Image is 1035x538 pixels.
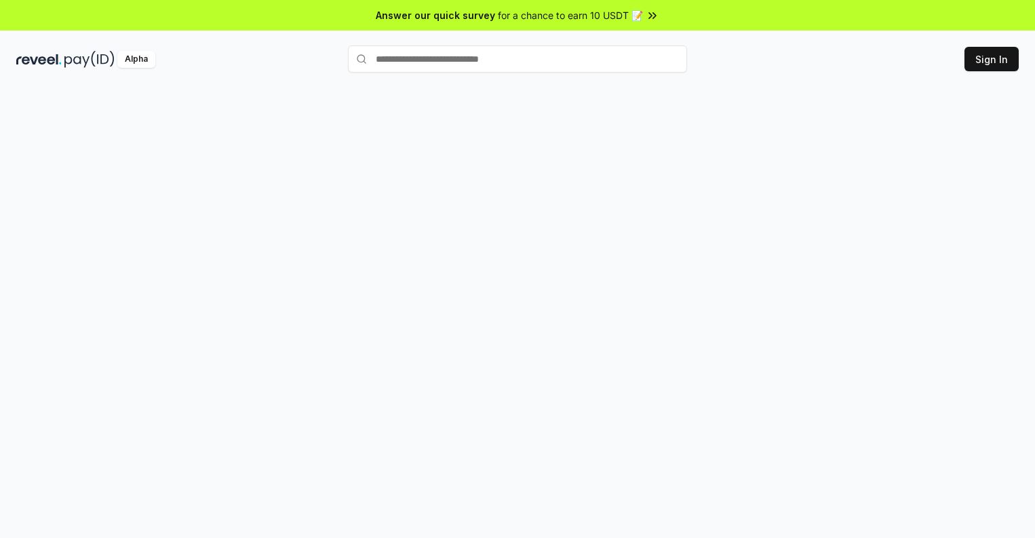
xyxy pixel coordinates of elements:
[117,51,155,68] div: Alpha
[498,8,643,22] span: for a chance to earn 10 USDT 📝
[16,51,62,68] img: reveel_dark
[376,8,495,22] span: Answer our quick survey
[964,47,1019,71] button: Sign In
[64,51,115,68] img: pay_id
